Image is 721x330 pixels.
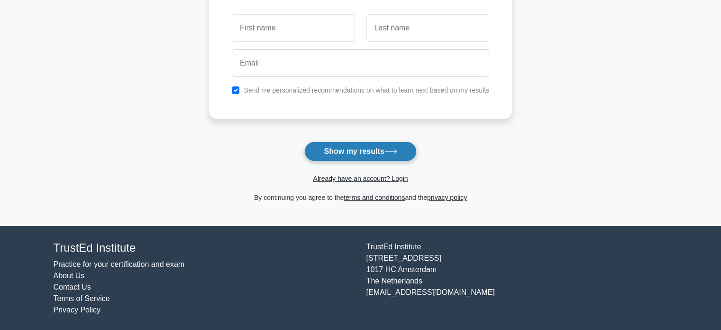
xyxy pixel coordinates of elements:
input: First name [232,14,355,42]
a: Privacy Policy [54,306,101,314]
div: By continuing you agree to the and the [203,192,518,203]
input: Email [232,49,489,77]
div: TrustEd Institute [STREET_ADDRESS] 1017 HC Amsterdam The Netherlands [EMAIL_ADDRESS][DOMAIN_NAME] [361,241,674,316]
a: About Us [54,272,85,280]
a: Terms of Service [54,294,110,302]
a: Practice for your certification and exam [54,260,185,268]
a: Contact Us [54,283,91,291]
input: Last name [366,14,489,42]
a: Already have an account? Login [313,175,408,182]
h4: TrustEd Institute [54,241,355,255]
button: Show my results [304,141,416,161]
a: privacy policy [427,194,467,201]
a: terms and conditions [344,194,405,201]
label: Send me personalized recommendations on what to learn next based on my results [244,86,489,94]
